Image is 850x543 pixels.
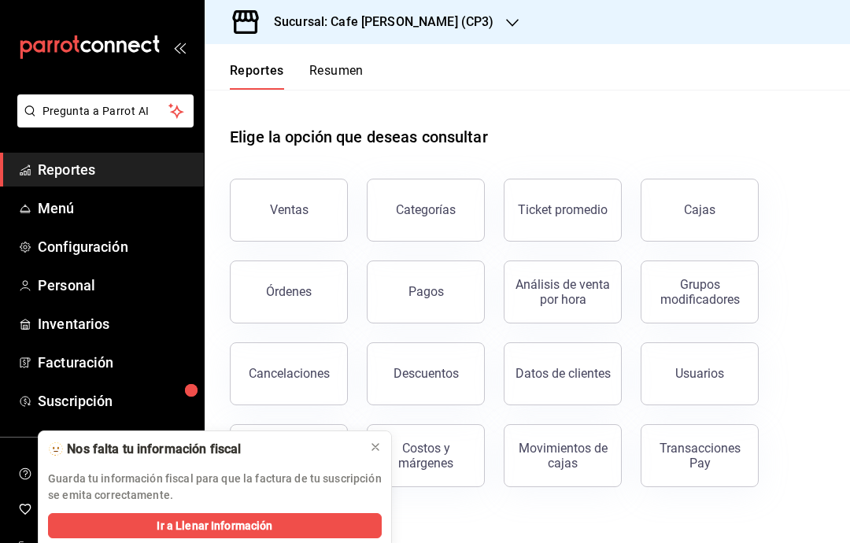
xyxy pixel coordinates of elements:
div: Pagos [408,284,444,299]
span: Ir a Llenar Información [157,518,272,534]
button: Ticket promedio [504,179,622,242]
button: Pregunta a Parrot AI [17,94,194,127]
button: Movimientos de cajas [504,424,622,487]
button: Resumen [309,63,364,90]
div: Ventas [270,202,309,217]
div: navigation tabs [230,63,364,90]
span: Configuración [38,236,191,257]
h3: Sucursal: Cafe [PERSON_NAME] (CP3) [261,13,493,31]
span: Suscripción [38,390,191,412]
button: Reportes [230,63,284,90]
button: Cancelaciones [230,342,348,405]
p: Guarda tu información fiscal para que la factura de tu suscripción se emita correctamente. [48,471,382,504]
button: Usuarios [641,342,759,405]
button: Categorías [367,179,485,242]
div: Costos y márgenes [377,441,475,471]
button: Transacciones Pay [641,424,759,487]
div: Cancelaciones [249,366,330,381]
button: Ir a Llenar Información [48,513,382,538]
div: Grupos modificadores [651,277,748,307]
button: Descuentos [367,342,485,405]
div: Movimientos de cajas [514,441,612,471]
button: Órdenes [230,260,348,323]
span: Reportes [38,159,191,180]
div: Descuentos [394,366,459,381]
h1: Elige la opción que deseas consultar [230,125,488,149]
span: Personal [38,275,191,296]
button: Grupos modificadores [641,260,759,323]
button: Reporte de asistencia [230,424,348,487]
a: Cajas [641,179,759,242]
div: Órdenes [266,284,312,299]
span: Inventarios [38,313,191,334]
a: Pregunta a Parrot AI [11,114,194,131]
button: Pagos [367,260,485,323]
span: Menú [38,198,191,219]
div: Usuarios [675,366,724,381]
div: Cajas [684,201,716,220]
button: Costos y márgenes [367,424,485,487]
div: Ticket promedio [518,202,608,217]
span: Pregunta a Parrot AI [42,103,169,120]
div: Datos de clientes [516,366,611,381]
div: 🫥 Nos falta tu información fiscal [48,441,357,458]
button: Ventas [230,179,348,242]
button: Datos de clientes [504,342,622,405]
div: Transacciones Pay [651,441,748,471]
button: open_drawer_menu [173,41,186,54]
div: Categorías [396,202,456,217]
span: Facturación [38,352,191,373]
div: Análisis de venta por hora [514,277,612,307]
button: Análisis de venta por hora [504,260,622,323]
